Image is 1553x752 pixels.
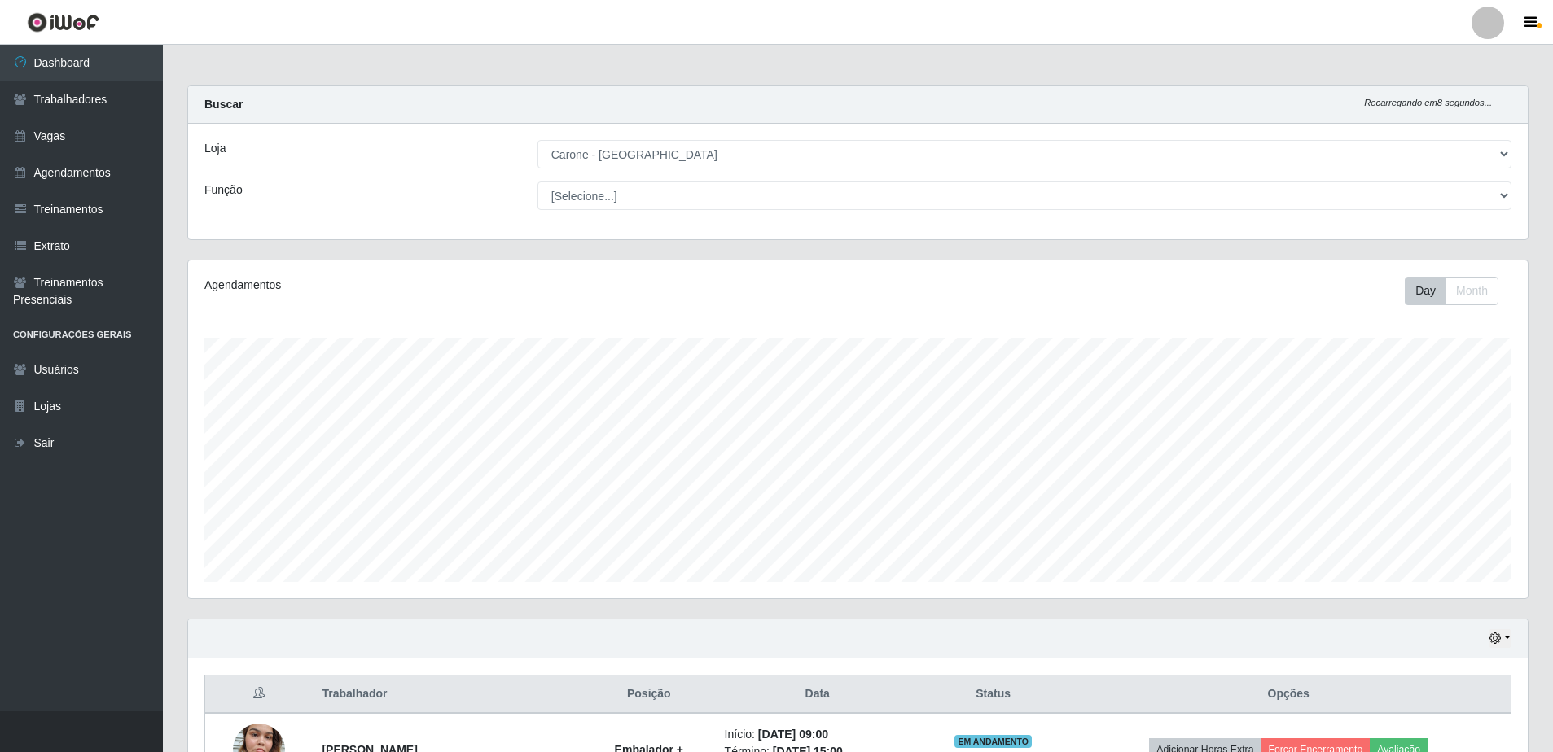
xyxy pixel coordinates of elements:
[1446,277,1498,305] button: Month
[204,140,226,157] label: Loja
[204,98,243,111] strong: Buscar
[1364,98,1492,107] i: Recarregando em 8 segundos...
[204,277,735,294] div: Agendamentos
[1066,675,1511,714] th: Opções
[27,12,99,33] img: CoreUI Logo
[1405,277,1511,305] div: Toolbar with button groups
[715,675,920,714] th: Data
[583,675,715,714] th: Posição
[725,726,910,743] li: Início:
[312,675,583,714] th: Trabalhador
[758,728,828,741] time: [DATE] 09:00
[204,181,243,199] label: Função
[920,675,1067,714] th: Status
[1405,277,1446,305] button: Day
[954,735,1032,748] span: EM ANDAMENTO
[1405,277,1498,305] div: First group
